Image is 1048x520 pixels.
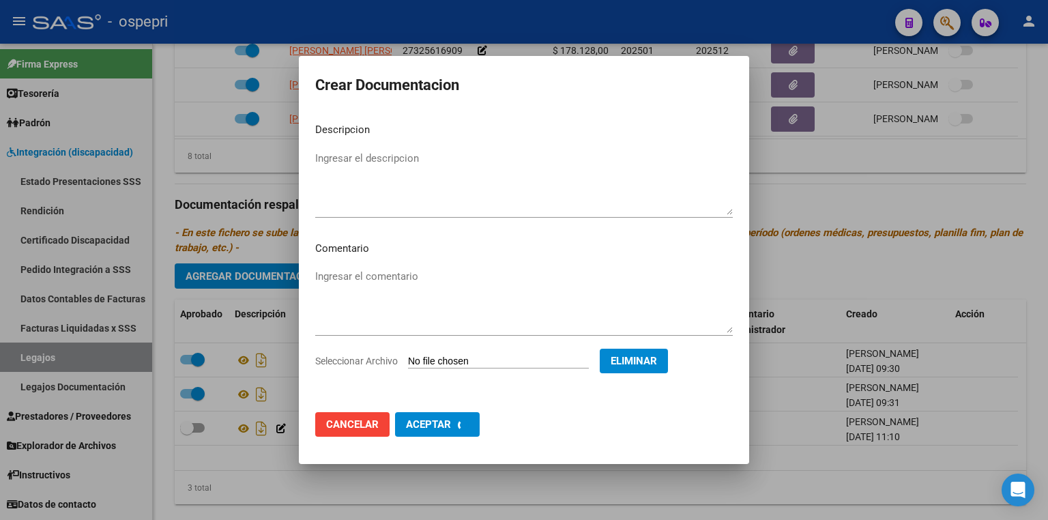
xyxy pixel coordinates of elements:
[326,418,379,431] span: Cancelar
[395,412,480,437] button: Aceptar
[600,349,668,373] button: Eliminar
[315,412,390,437] button: Cancelar
[315,122,733,138] p: Descripcion
[315,72,733,98] h2: Crear Documentacion
[406,418,451,431] span: Aceptar
[315,356,398,366] span: Seleccionar Archivo
[611,355,657,367] span: Eliminar
[315,241,733,257] p: Comentario
[1002,474,1034,506] div: Open Intercom Messenger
